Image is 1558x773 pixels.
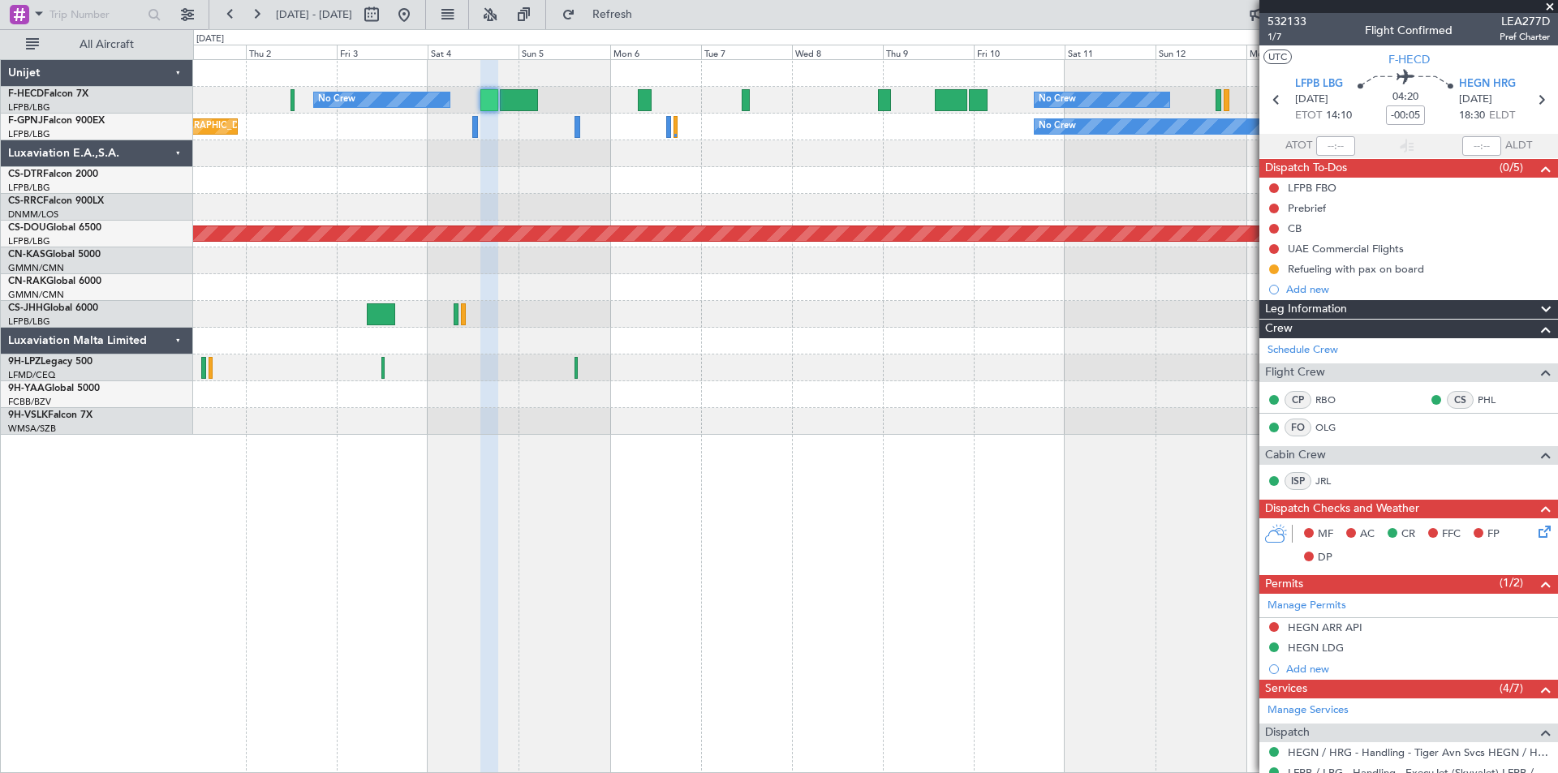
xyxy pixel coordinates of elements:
[1039,114,1076,139] div: No Crew
[1315,474,1352,488] a: JRL
[1285,419,1311,436] div: FO
[1288,641,1344,655] div: HEGN LDG
[1288,242,1404,256] div: UAE Commercial Flights
[8,89,44,99] span: F-HECD
[18,32,176,58] button: All Aircraft
[1365,22,1453,39] div: Flight Confirmed
[428,45,519,59] div: Sat 4
[8,89,88,99] a: F-HECDFalcon 7X
[1065,45,1156,59] div: Sat 11
[1267,30,1306,44] span: 1/7
[1285,472,1311,490] div: ISP
[1442,526,1461,543] span: FFC
[1500,13,1550,30] span: LEA277D
[1489,108,1515,124] span: ELDT
[8,423,56,435] a: WMSA/SZB
[1288,181,1336,195] div: LFPB FBO
[1392,89,1418,105] span: 04:20
[8,208,58,221] a: DNMM/LOS
[1487,526,1500,543] span: FP
[1265,446,1326,465] span: Cabin Crew
[8,196,43,206] span: CS-RRC
[8,196,104,206] a: CS-RRCFalcon 900LX
[1263,49,1292,64] button: UTC
[1316,136,1355,156] input: --:--
[8,277,101,286] a: CN-RAKGlobal 6000
[8,116,43,126] span: F-GPNJ
[8,410,48,420] span: 9H-VSLK
[8,410,93,420] a: 9H-VSLKFalcon 7X
[8,250,45,260] span: CN-KAS
[1500,680,1523,697] span: (4/7)
[8,303,98,313] a: CS-JHHGlobal 6000
[1500,574,1523,591] span: (1/2)
[155,45,246,59] div: Wed 1
[1267,702,1349,719] a: Manage Services
[42,39,171,50] span: All Aircraft
[8,316,50,328] a: LFPB/LBG
[1478,393,1514,407] a: PHL
[196,32,224,46] div: [DATE]
[8,262,64,274] a: GMMN/CMN
[8,170,98,179] a: CS-DTRFalcon 2000
[8,396,51,408] a: FCBB/BZV
[1265,500,1419,518] span: Dispatch Checks and Weather
[49,2,143,27] input: Trip Number
[1265,320,1293,338] span: Crew
[1295,92,1328,108] span: [DATE]
[1267,342,1338,359] a: Schedule Crew
[8,182,50,194] a: LFPB/LBG
[8,277,46,286] span: CN-RAK
[610,45,701,59] div: Mon 6
[1285,138,1312,154] span: ATOT
[1286,282,1550,296] div: Add new
[579,9,647,20] span: Refresh
[1401,526,1415,543] span: CR
[1039,88,1076,112] div: No Crew
[883,45,974,59] div: Thu 9
[1288,621,1362,634] div: HEGN ARR API
[1265,159,1347,178] span: Dispatch To-Dos
[8,369,55,381] a: LFMD/CEQ
[1360,526,1375,543] span: AC
[8,250,101,260] a: CN-KASGlobal 5000
[701,45,792,59] div: Tue 7
[1288,262,1424,276] div: Refueling with pax on board
[1267,13,1306,30] span: 532133
[1246,45,1337,59] div: Mon 13
[246,45,337,59] div: Thu 2
[1500,30,1550,44] span: Pref Charter
[1295,76,1343,92] span: LFPB LBG
[8,384,45,393] span: 9H-YAA
[1459,92,1492,108] span: [DATE]
[1265,575,1303,594] span: Permits
[8,235,50,247] a: LFPB/LBG
[8,116,105,126] a: F-GPNJFalcon 900EX
[1500,159,1523,176] span: (0/5)
[1265,724,1310,742] span: Dispatch
[8,223,101,233] a: CS-DOUGlobal 6500
[519,45,609,59] div: Sun 5
[1315,420,1352,435] a: OLG
[1326,108,1352,124] span: 14:10
[318,88,355,112] div: No Crew
[1295,108,1322,124] span: ETOT
[1285,391,1311,409] div: CP
[1267,598,1346,614] a: Manage Permits
[1265,363,1325,382] span: Flight Crew
[1156,45,1246,59] div: Sun 12
[1388,51,1430,68] span: F-HECD
[1318,550,1332,566] span: DP
[8,384,100,393] a: 9H-YAAGlobal 5000
[554,2,652,28] button: Refresh
[1286,662,1550,676] div: Add new
[276,7,352,22] span: [DATE] - [DATE]
[792,45,883,59] div: Wed 8
[337,45,428,59] div: Fri 3
[1265,300,1347,319] span: Leg Information
[1505,138,1532,154] span: ALDT
[974,45,1065,59] div: Fri 10
[8,128,50,140] a: LFPB/LBG
[8,303,43,313] span: CS-JHH
[1288,201,1326,215] div: Prebrief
